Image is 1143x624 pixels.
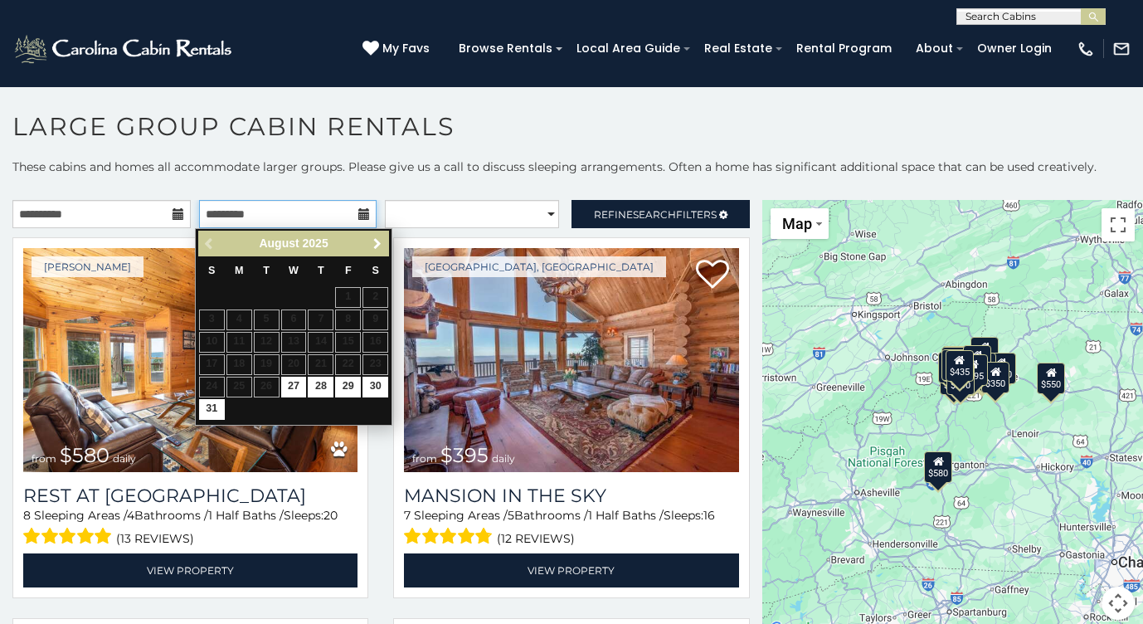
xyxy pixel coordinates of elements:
span: 1 Half Baths / [588,508,664,523]
span: daily [492,452,515,465]
div: Sleeping Areas / Bathrooms / Sleeps: [404,507,738,549]
a: Add to favorites [696,258,729,293]
img: Rest at Mountain Crest [23,248,357,472]
span: 7 [404,508,411,523]
a: About [907,36,961,61]
span: $580 [60,443,109,467]
img: mail-regular-white.png [1112,40,1131,58]
div: $325 [942,346,970,378]
img: White-1-2.png [12,32,236,66]
span: Tuesday [263,265,270,276]
button: Change map style [771,208,829,239]
img: Mansion In The Sky [404,248,738,472]
span: daily [113,452,136,465]
span: Sunday [208,265,215,276]
div: $395 [941,349,970,381]
div: $435 [946,350,974,382]
span: Friday [345,265,352,276]
span: $395 [440,443,489,467]
div: $525 [971,337,1000,368]
div: $310 [941,347,970,378]
div: $395 [960,354,988,386]
button: Toggle fullscreen view [1102,208,1135,241]
a: View Property [404,553,738,587]
a: 30 [362,377,388,397]
span: 2025 [303,236,328,250]
span: Refine Filters [594,208,717,221]
span: My Favs [382,40,430,57]
a: Local Area Guide [568,36,688,61]
span: Wednesday [289,265,299,276]
div: $650 [938,352,966,383]
span: (12 reviews) [497,528,575,549]
span: Thursday [318,265,324,276]
a: Mansion In The Sky from $395 daily [404,248,738,472]
a: Mansion In The Sky [404,485,738,507]
a: Real Estate [696,36,781,61]
span: Next [371,237,384,251]
span: 16 [703,508,715,523]
a: Next [367,233,387,254]
a: Rental Program [788,36,900,61]
a: View Property [23,553,357,587]
a: My Favs [362,40,434,58]
a: Rest at [GEOGRAPHIC_DATA] [23,485,357,507]
a: 31 [199,399,225,420]
a: [PERSON_NAME] [32,256,143,277]
button: Map camera controls [1102,587,1135,620]
span: 1 Half Baths / [208,508,284,523]
span: Saturday [372,265,379,276]
a: Rest at Mountain Crest from $580 daily [23,248,357,472]
span: (13 reviews) [116,528,194,549]
img: phone-regular-white.png [1077,40,1095,58]
div: $930 [988,353,1016,384]
div: Sleeping Areas / Bathrooms / Sleeps: [23,507,357,549]
span: 20 [323,508,338,523]
span: Search [633,208,676,221]
a: [GEOGRAPHIC_DATA], [GEOGRAPHIC_DATA] [412,256,666,277]
span: August [259,236,299,250]
span: 8 [23,508,31,523]
div: $580 [925,451,953,483]
span: 4 [127,508,134,523]
span: from [412,452,437,465]
a: 29 [335,377,361,397]
span: from [32,452,56,465]
a: 27 [281,377,307,397]
a: RefineSearchFilters [571,200,750,228]
div: $565 [963,345,991,377]
a: 28 [308,377,333,397]
h3: Rest at Mountain Crest [23,485,357,507]
div: $350 [982,362,1010,393]
div: $550 [1038,363,1066,394]
a: Browse Rentals [450,36,561,61]
span: Monday [235,265,244,276]
span: Map [782,215,812,232]
a: Owner Login [969,36,1060,61]
span: 5 [508,508,514,523]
